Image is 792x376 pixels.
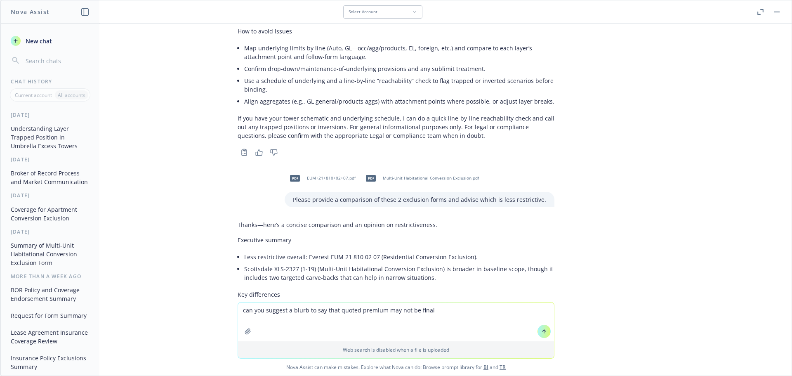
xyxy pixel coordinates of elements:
[11,7,49,16] h1: Nova Assist
[244,63,554,75] li: Confirm drop-down/maintenance-of-underlying provisions and any sublimit treatment.
[366,175,376,181] span: pdf
[15,92,52,99] p: Current account
[349,9,377,14] span: Select Account
[7,309,93,322] button: Request for Form Summary
[7,203,93,225] button: Coverage for Apartment Conversion Exclusion
[244,75,554,95] li: Use a schedule of underlying and a line-by-line “reachability” check to flag trapped or inverted ...
[267,147,280,158] button: Thumbs down
[7,326,93,348] button: Lease Agreement Insurance Coverage Review
[238,303,554,341] textarea: can you suggest a blurb to say that quoted premium may not be final
[24,55,90,66] input: Search chats
[293,195,546,204] p: Please provide a comparison of these 2 exclusion forms and advise which is less restrictive.
[24,37,52,45] span: New chat
[361,168,481,189] div: pdfMulti-Unit Habitational Conversion Exclusion.pdf
[244,42,554,63] li: Map underlying limits by line (Auto, GL—occ/agg/products, EL, foreign, etc.) and compare to each ...
[7,33,93,48] button: New chat
[238,114,554,140] p: If you have your tower schematic and underlying schedule, I can do a quick line-by-line reachabil...
[240,149,248,156] svg: Copy to clipboard
[244,251,554,263] li: Less restrictive overall: Everest EUM 21 810 02 07 (Residential Conversion Exclusion).
[238,236,554,244] p: Executive summary
[1,192,99,199] div: [DATE]
[244,95,554,107] li: Align aggregates (e.g., GL general/products aggs) with attachment points where possible, or adjus...
[238,27,554,35] p: How to avoid issues
[290,175,300,181] span: pdf
[238,220,554,229] p: Thanks—here’s a concise comparison and an opinion on restrictiveness.
[343,5,422,19] button: Select Account
[243,346,549,353] p: Web search is disabled when a file is uploaded
[1,78,99,85] div: Chat History
[7,351,93,374] button: Insurance Policy Exclusions Summary
[7,166,93,189] button: Broker of Record Process and Market Communication
[1,228,99,235] div: [DATE]
[7,239,93,270] button: Summary of Multi-Unit Habitational Conversion Exclusion Form
[244,263,554,284] li: Scottsdale XLS-2327 (1-19) (Multi-Unit Habitational Conversion Exclusion) is broader in baseline ...
[383,175,479,181] span: Multi-Unit Habitational Conversion Exclusion.pdf
[285,168,357,189] div: pdfEUM+21+810+02+07.pdf
[1,111,99,118] div: [DATE]
[500,364,506,371] a: TR
[58,92,85,99] p: All accounts
[7,122,93,153] button: Understanding Layer Trapped Position in Umbrella Excess Towers
[307,175,356,181] span: EUM+21+810+02+07.pdf
[1,273,99,280] div: More than a week ago
[483,364,488,371] a: BI
[7,283,93,305] button: BOR Policy and Coverage Endorsement Summary
[1,156,99,163] div: [DATE]
[4,359,788,376] span: Nova Assist can make mistakes. Explore what Nova can do: Browse prompt library for and
[238,290,554,299] p: Key differences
